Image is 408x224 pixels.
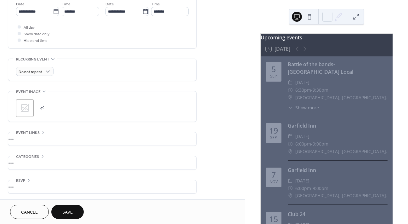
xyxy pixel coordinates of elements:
div: 7 [271,171,276,179]
div: ​ [288,86,293,94]
div: ​ [288,133,293,140]
span: Categories [16,153,39,160]
span: Time [62,1,71,8]
button: ​Show more [288,104,319,111]
div: ; [16,99,34,117]
div: 19 [269,127,278,135]
span: [GEOGRAPHIC_DATA], [GEOGRAPHIC_DATA]. [295,94,387,101]
div: ​ [288,185,293,192]
div: Nov [269,180,278,184]
div: ​ [288,177,293,185]
span: Show more [295,104,319,111]
div: 15 [269,215,278,223]
span: Event image [16,89,41,95]
span: Date [16,1,25,8]
span: [DATE] [295,133,309,140]
span: Do not repeat [19,68,42,76]
div: Garfield Inn [288,122,388,129]
span: - [311,185,313,192]
span: [GEOGRAPHIC_DATA], [GEOGRAPHIC_DATA]. [295,192,387,199]
span: Cancel [21,209,38,216]
span: 6:30pm [295,86,311,94]
span: [DATE] [295,79,309,86]
span: Show date only [24,31,49,37]
span: Recurring event [16,56,49,63]
span: [GEOGRAPHIC_DATA], [GEOGRAPHIC_DATA]. [295,148,387,155]
span: - [311,86,313,94]
span: RSVP [16,177,25,184]
div: ​ [288,79,293,86]
div: Garfield Inn [288,166,388,174]
span: 9:00pm [313,185,328,192]
div: ​ [288,104,293,111]
div: Club 24 [288,210,388,218]
div: 5 [271,65,276,73]
div: Upcoming events [261,34,393,41]
span: Hide end time [24,37,48,44]
div: ​ [288,192,293,199]
span: 9:00pm [313,140,328,148]
span: Time [151,1,160,8]
div: Sep [270,136,277,140]
div: Battle of the bands- [GEOGRAPHIC_DATA] Local [288,60,388,76]
button: Cancel [10,205,49,219]
span: Date [105,1,114,8]
span: [DATE] [295,177,309,185]
div: ••• [8,132,196,146]
span: 6:00pm [295,140,311,148]
span: All day [24,24,35,31]
span: - [311,140,313,148]
div: ​ [288,94,293,101]
span: 9:30pm [313,86,328,94]
div: ​ [288,148,293,155]
div: ​ [288,140,293,148]
button: Save [51,205,84,219]
span: Event links [16,129,40,136]
span: 6:00pm [295,185,311,192]
div: ••• [8,156,196,169]
div: ••• [8,180,196,193]
span: Save [62,209,73,216]
div: Sep [270,74,277,78]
